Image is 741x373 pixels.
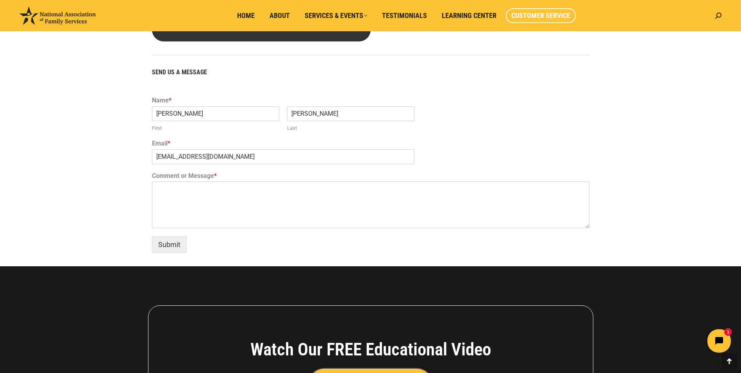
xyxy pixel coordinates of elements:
[377,8,432,23] a: Testimonials
[232,8,260,23] a: Home
[436,8,502,23] a: Learning Center
[20,7,96,25] img: National Association of Family Services
[152,97,589,105] label: Name
[270,11,290,20] span: About
[237,11,255,20] span: Home
[152,69,589,75] h5: SEND US A MESSAGE
[506,8,576,23] a: Customer Service
[305,11,367,20] span: Services & Events
[382,11,427,20] span: Testimonials
[152,172,589,180] label: Comment or Message
[442,11,496,20] span: Learning Center
[287,125,414,132] label: Last
[152,125,279,132] label: First
[264,8,295,23] a: About
[603,323,737,359] iframe: Tidio Chat
[152,236,187,253] button: Submit
[207,339,534,360] h4: Watch Our FREE Educational Video
[511,11,570,20] span: Customer Service
[152,140,589,148] label: Email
